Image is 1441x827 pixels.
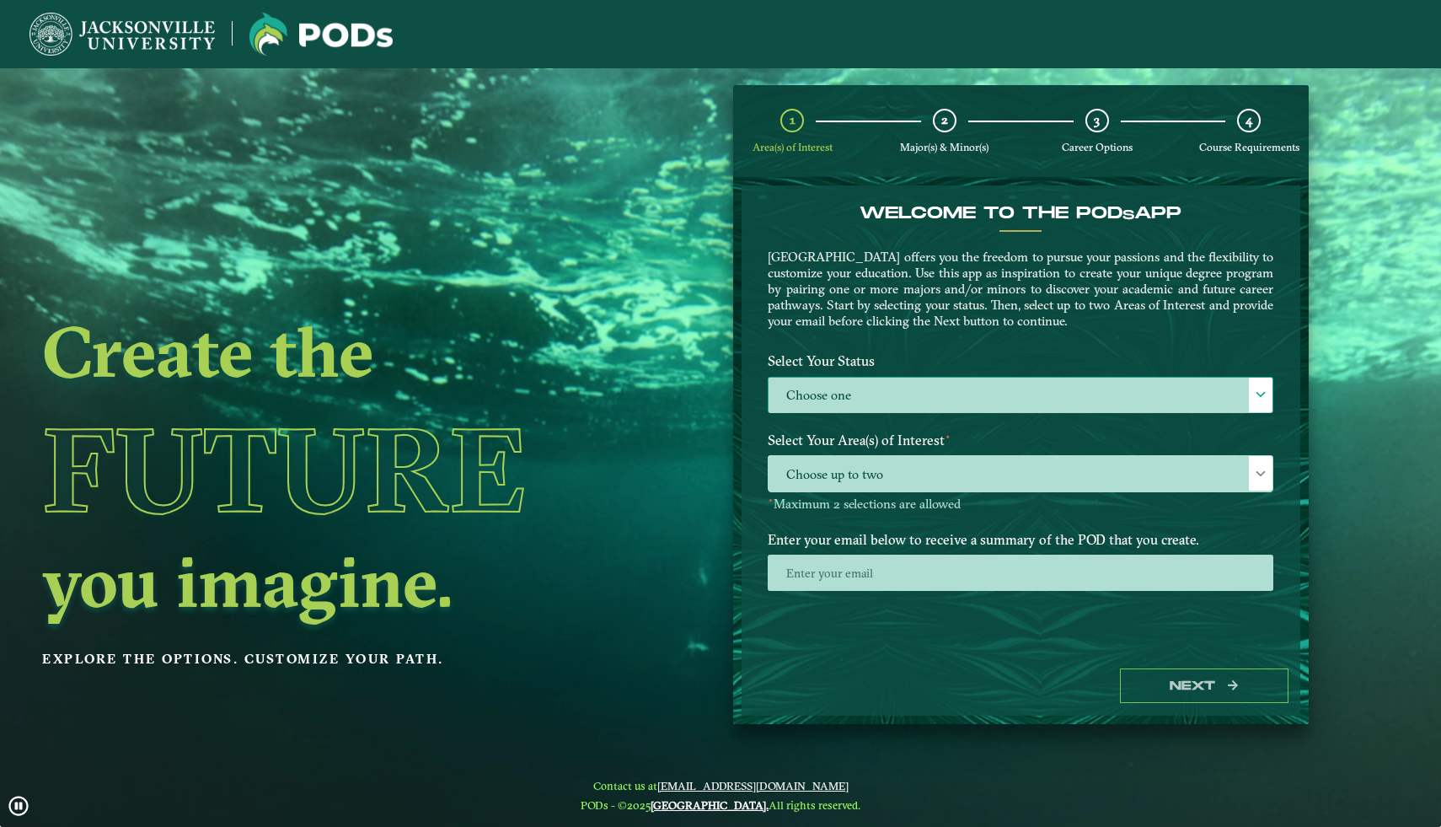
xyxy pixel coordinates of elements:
[42,647,607,672] p: Explore the options. Customize your path.
[768,203,1273,223] h4: Welcome to the POD app
[768,555,1273,591] input: Enter your email
[657,779,849,792] a: [EMAIL_ADDRESS][DOMAIN_NAME]
[790,112,795,128] span: 1
[941,112,948,128] span: 2
[42,316,607,387] h2: Create the
[29,13,215,56] img: Jacksonville University logo
[753,141,833,153] span: Area(s) of Interest
[651,798,769,812] a: [GEOGRAPHIC_DATA].
[1120,669,1288,703] button: Next
[1062,141,1133,153] span: Career Options
[42,546,607,617] h2: you imagine.
[755,346,1286,377] label: Select Your Status
[1094,112,1100,128] span: 3
[1199,141,1299,153] span: Course Requirements
[249,13,393,56] img: Jacksonville University logo
[768,494,774,506] sup: ⋆
[769,378,1272,414] label: Choose one
[769,456,1272,492] span: Choose up to two
[900,141,988,153] span: Major(s) & Minor(s)
[755,524,1286,555] label: Enter your email below to receive a summary of the POD that you create.
[755,425,1286,456] label: Select Your Area(s) of Interest
[581,779,860,792] span: Contact us at
[768,249,1273,329] p: [GEOGRAPHIC_DATA] offers you the freedom to pursue your passions and the flexibility to customize...
[945,430,951,443] sup: ⋆
[581,798,860,812] span: PODs - ©2025 All rights reserved.
[1245,112,1252,128] span: 4
[42,393,607,546] h1: Future
[1122,207,1134,223] sub: s
[768,497,1273,513] p: Maximum 2 selections are allowed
